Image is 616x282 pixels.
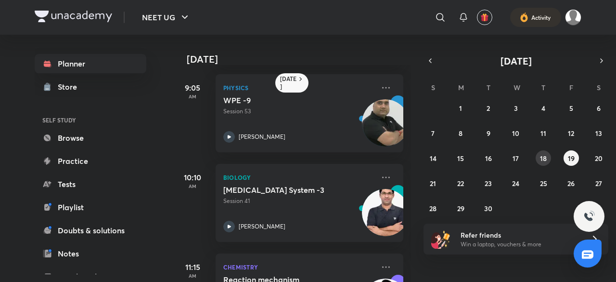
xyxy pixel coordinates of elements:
abbr: September 27, 2025 [595,179,602,188]
button: September 7, 2025 [425,125,441,141]
abbr: September 17, 2025 [513,154,519,163]
abbr: September 21, 2025 [430,179,436,188]
button: September 26, 2025 [564,175,579,191]
abbr: September 1, 2025 [459,104,462,113]
p: AM [173,273,212,279]
abbr: September 10, 2025 [512,129,519,138]
h5: 10:10 [173,172,212,183]
h6: [DATE] [280,75,297,91]
abbr: September 3, 2025 [514,104,518,113]
button: September 10, 2025 [508,125,524,141]
img: avatar [480,13,489,22]
abbr: September 8, 2025 [459,129,462,138]
button: September 29, 2025 [453,201,468,216]
abbr: Saturday [597,83,601,92]
abbr: September 13, 2025 [595,129,602,138]
a: Notes [35,244,146,263]
a: Planner [35,54,146,73]
p: [PERSON_NAME] [239,133,285,141]
abbr: September 23, 2025 [485,179,492,188]
abbr: September 16, 2025 [485,154,492,163]
a: Playlist [35,198,146,217]
img: activity [520,12,528,23]
p: Win a laptop, vouchers & more [461,240,579,249]
p: Session 53 [223,107,374,116]
div: Store [58,81,83,93]
p: AM [173,183,212,189]
p: AM [173,94,212,99]
button: September 14, 2025 [425,150,441,166]
abbr: Friday [569,83,573,92]
button: NEET UG [136,8,196,27]
abbr: Tuesday [487,83,490,92]
button: September 25, 2025 [536,175,551,191]
p: [PERSON_NAME] [239,222,285,231]
abbr: September 22, 2025 [457,179,464,188]
button: September 13, 2025 [591,125,606,141]
abbr: Thursday [541,83,545,92]
button: September 12, 2025 [564,125,579,141]
h6: SELF STUDY [35,112,146,128]
abbr: September 15, 2025 [457,154,464,163]
abbr: September 18, 2025 [540,154,547,163]
a: Doubts & solutions [35,221,146,240]
img: ttu [583,211,595,222]
button: September 4, 2025 [536,100,551,116]
button: September 1, 2025 [453,100,468,116]
abbr: September 6, 2025 [597,104,601,113]
button: September 28, 2025 [425,201,441,216]
abbr: Monday [458,83,464,92]
a: Company Logo [35,11,112,25]
img: Anany Minz [565,9,581,26]
img: referral [431,229,450,249]
p: Biology [223,172,374,183]
p: Physics [223,82,374,94]
button: [DATE] [437,54,595,67]
button: September 22, 2025 [453,175,468,191]
abbr: September 2, 2025 [487,104,490,113]
button: September 30, 2025 [481,201,496,216]
abbr: September 30, 2025 [484,204,492,213]
button: September 5, 2025 [564,100,579,116]
abbr: September 9, 2025 [487,129,490,138]
abbr: Sunday [431,83,435,92]
button: September 9, 2025 [481,125,496,141]
abbr: September 19, 2025 [568,154,575,163]
button: September 15, 2025 [453,150,468,166]
button: September 27, 2025 [591,175,606,191]
button: September 20, 2025 [591,150,606,166]
button: September 23, 2025 [481,175,496,191]
h5: 9:05 [173,82,212,94]
abbr: September 4, 2025 [541,104,545,113]
h5: WPE -9 [223,95,343,105]
abbr: September 26, 2025 [567,179,575,188]
a: Practice [35,151,146,171]
img: Company Logo [35,11,112,22]
a: Store [35,77,146,96]
button: September 19, 2025 [564,150,579,166]
h6: Refer friends [461,230,579,240]
h5: Endocrine System -3 [223,185,343,195]
h5: 11:15 [173,261,212,273]
button: September 16, 2025 [481,150,496,166]
abbr: September 14, 2025 [430,154,436,163]
abbr: September 20, 2025 [595,154,603,163]
abbr: September 24, 2025 [512,179,519,188]
button: September 18, 2025 [536,150,551,166]
a: Tests [35,175,146,194]
button: September 3, 2025 [508,100,524,116]
button: September 21, 2025 [425,175,441,191]
abbr: September 29, 2025 [457,204,464,213]
span: [DATE] [500,54,532,67]
p: Chemistry [223,261,374,273]
p: Session 41 [223,197,374,205]
button: September 17, 2025 [508,150,524,166]
abbr: September 5, 2025 [569,104,573,113]
abbr: September 7, 2025 [431,129,435,138]
abbr: September 25, 2025 [540,179,547,188]
h4: [DATE] [187,54,413,65]
abbr: September 11, 2025 [540,129,546,138]
button: September 24, 2025 [508,175,524,191]
abbr: September 28, 2025 [429,204,436,213]
button: September 11, 2025 [536,125,551,141]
